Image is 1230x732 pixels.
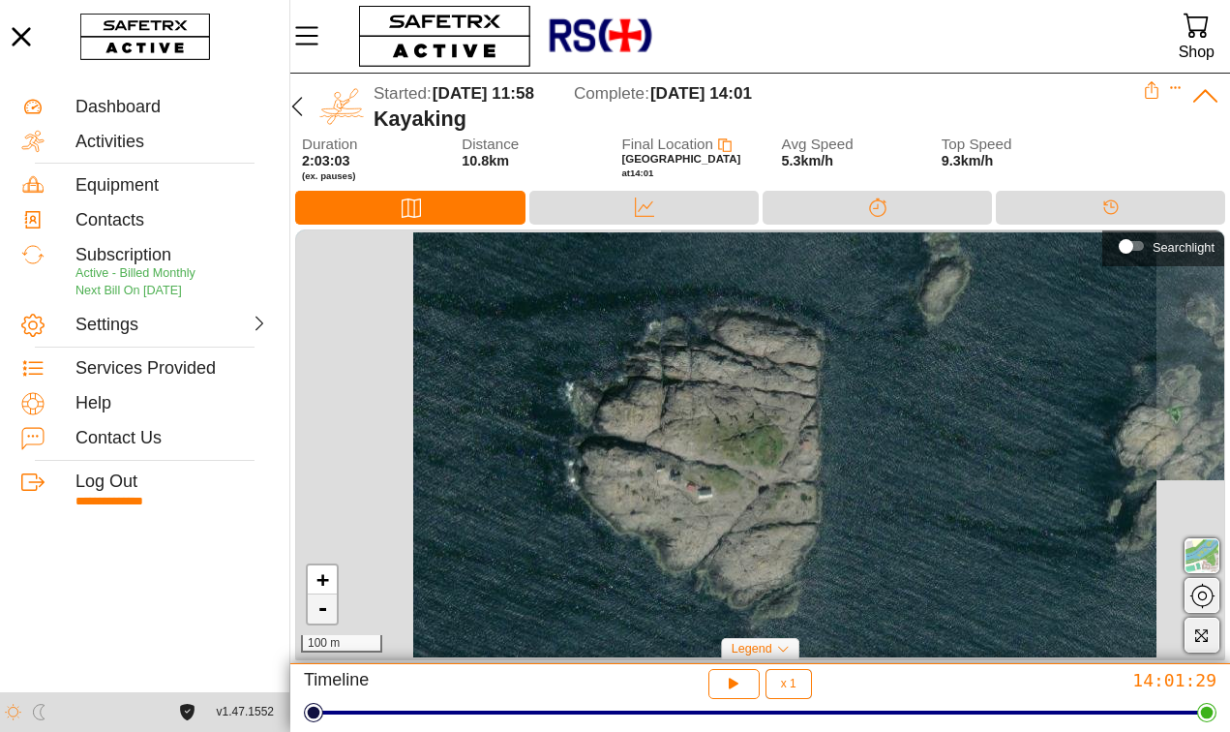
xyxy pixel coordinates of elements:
[75,266,195,280] span: Active - Billed Monthly
[75,358,268,380] div: Services Provided
[290,15,339,56] button: Menu
[621,153,740,165] span: [GEOGRAPHIC_DATA]
[75,428,268,449] div: Contact Us
[5,704,21,720] img: ModeLight.svg
[205,696,285,728] button: v1.47.1552
[217,702,274,722] span: v1.47.1552
[302,170,426,182] span: (ex. pauses)
[308,595,337,624] a: Zoom out
[374,84,432,103] span: Started:
[942,137,1065,153] span: Top Speed
[1153,240,1215,255] div: Searchlight
[304,669,605,699] div: Timeline
[765,669,812,699] button: x 1
[75,393,268,414] div: Help
[75,175,268,197] div: Equipment
[75,245,268,266] div: Subscription
[302,153,350,168] span: 2:03:03
[319,84,364,129] img: KAYAKING.svg
[763,191,992,225] div: Splits
[996,191,1225,225] div: Timeline
[781,678,796,689] span: x 1
[1179,39,1215,65] div: Shop
[732,642,772,656] span: Legend
[374,107,1143,132] div: Kayaking
[75,132,268,153] div: Activities
[621,136,713,152] span: Final Location
[1169,81,1183,95] button: Expand
[462,137,585,153] span: Distance
[174,704,200,720] a: License Agreement
[650,84,752,103] span: [DATE] 14:01
[75,97,268,118] div: Dashboard
[302,137,426,153] span: Duration
[915,669,1216,691] div: 14:01:29
[21,392,45,415] img: Help.svg
[574,84,649,103] span: Complete:
[1112,231,1215,260] div: Searchlight
[75,284,182,297] span: Next Bill On [DATE]
[942,153,994,168] span: 9.3km/h
[21,173,45,197] img: Equipment.svg
[75,472,268,493] div: Log Out
[433,84,534,103] span: [DATE] 11:58
[295,191,525,225] div: Map
[547,5,653,68] img: RescueLogo.png
[308,565,337,595] a: Zoom in
[782,153,834,168] span: 5.3km/h
[462,153,509,168] span: 10.8km
[282,81,313,132] button: Back
[529,191,759,225] div: Data
[75,210,268,231] div: Contacts
[21,130,45,153] img: Activities.svg
[301,635,382,653] div: 100 m
[782,137,906,153] span: Avg Speed
[31,704,47,720] img: ModeDark.svg
[21,427,45,450] img: ContactUs.svg
[75,315,168,336] div: Settings
[21,243,45,266] img: Subscription.svg
[621,168,653,178] span: at 14:01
